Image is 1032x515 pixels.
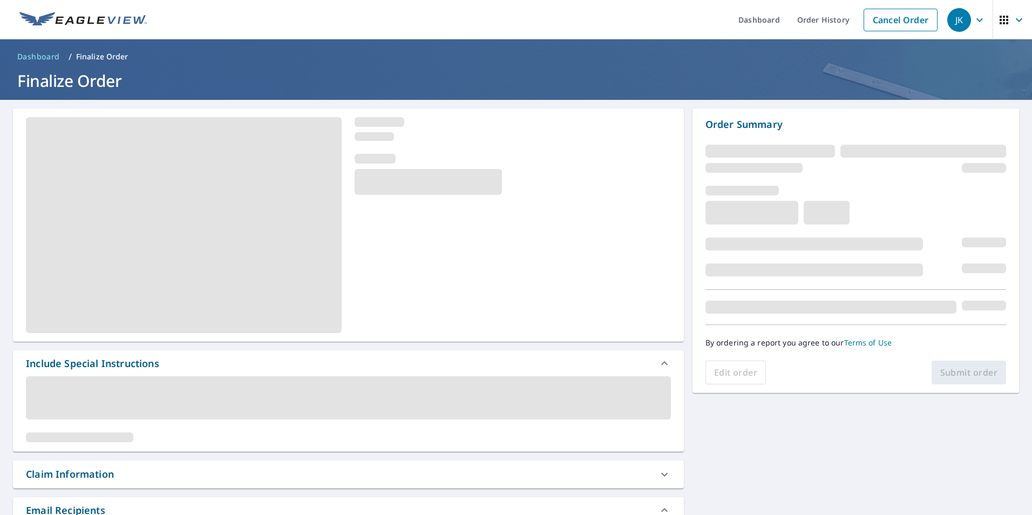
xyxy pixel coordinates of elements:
a: Terms of Use [844,337,892,348]
div: JK [947,8,971,32]
img: EV Logo [19,12,147,28]
a: Cancel Order [864,9,938,31]
nav: breadcrumb [13,48,1019,65]
a: Dashboard [13,48,64,65]
li: / [69,50,72,63]
p: By ordering a report you agree to our [705,338,1006,348]
p: Finalize Order [76,51,128,62]
span: Dashboard [17,51,60,62]
div: Claim Information [13,460,684,488]
h1: Finalize Order [13,70,1019,92]
div: Include Special Instructions [26,356,159,371]
div: Include Special Instructions [13,350,684,376]
p: Order Summary [705,117,1006,132]
div: Claim Information [26,467,114,482]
